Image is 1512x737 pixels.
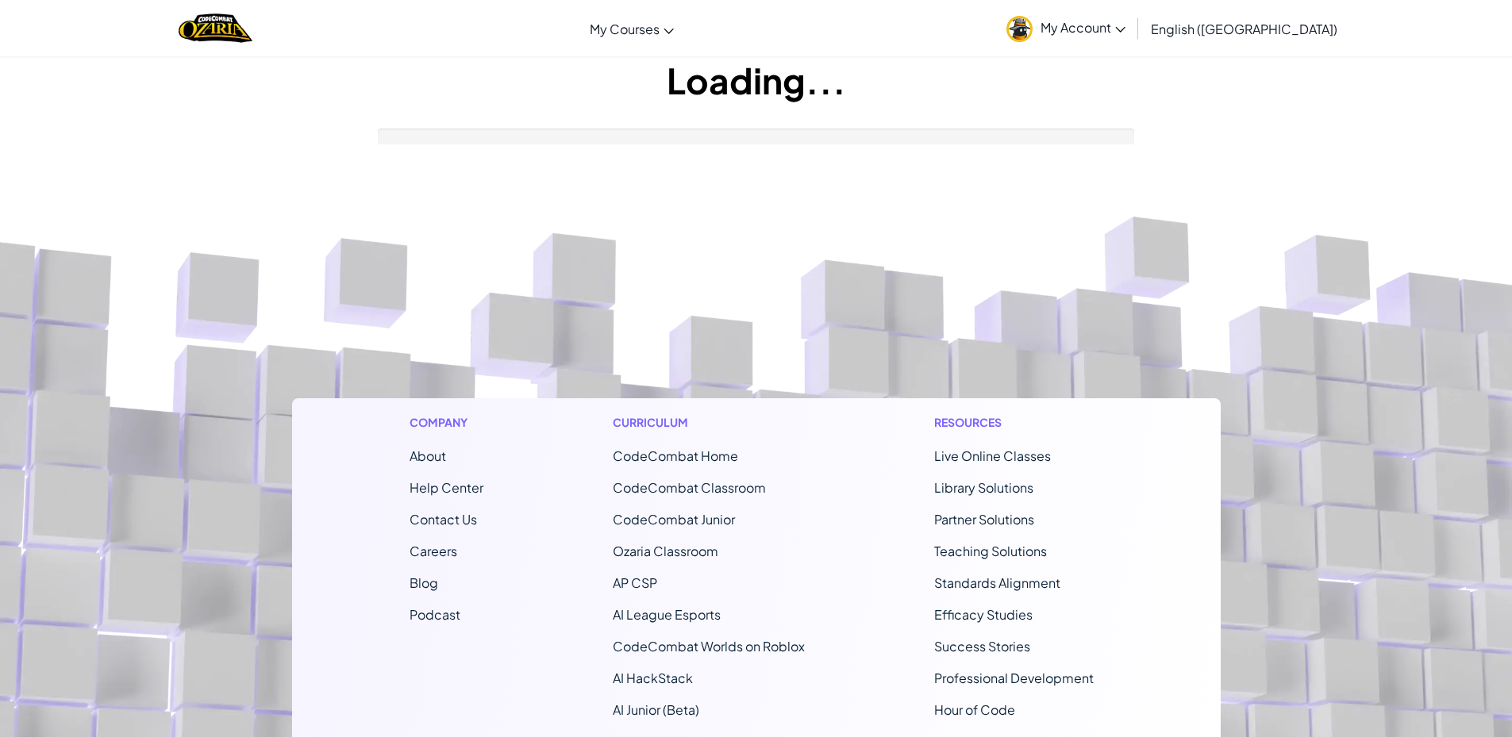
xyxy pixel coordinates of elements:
a: AP CSP [613,574,657,591]
a: Help Center [410,479,483,496]
a: Live Online Classes [934,447,1051,464]
a: Teaching Solutions [934,543,1047,559]
a: CodeCombat Worlds on Roblox [613,638,805,654]
a: AI League Esports [613,606,721,623]
a: Ozaria by CodeCombat logo [179,12,252,44]
a: Ozaria Classroom [613,543,718,559]
a: My Account [998,3,1133,53]
img: Home [179,12,252,44]
a: Hour of Code [934,701,1015,718]
span: English ([GEOGRAPHIC_DATA]) [1151,21,1337,37]
h1: Company [410,414,483,431]
span: CodeCombat Home [613,447,738,464]
a: Library Solutions [934,479,1033,496]
a: English ([GEOGRAPHIC_DATA]) [1143,7,1345,50]
a: AI HackStack [613,670,693,686]
a: Efficacy Studies [934,606,1033,623]
span: My Account [1041,19,1125,36]
h1: Curriculum [613,414,805,431]
a: CodeCombat Junior [613,511,735,528]
a: My Courses [582,7,682,50]
h1: Resources [934,414,1103,431]
a: Careers [410,543,457,559]
a: AI Junior (Beta) [613,701,699,718]
a: CodeCombat Classroom [613,479,766,496]
a: Partner Solutions [934,511,1034,528]
span: Contact Us [410,511,477,528]
a: About [410,447,446,464]
a: Podcast [410,606,460,623]
a: Professional Development [934,670,1094,686]
span: My Courses [590,21,660,37]
a: Success Stories [934,638,1030,654]
a: Standards Alignment [934,574,1060,591]
img: avatar [1006,16,1033,42]
a: Blog [410,574,438,591]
